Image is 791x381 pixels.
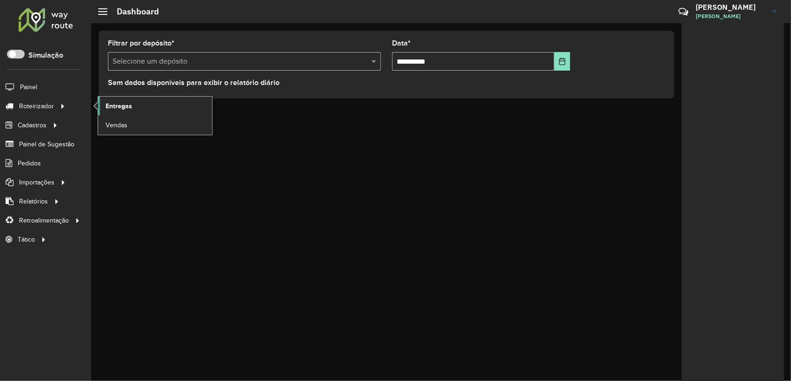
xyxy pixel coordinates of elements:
[18,235,35,244] span: Tático
[392,38,411,49] label: Data
[98,97,212,115] a: Entregas
[28,50,63,61] label: Simulação
[696,3,765,12] h3: [PERSON_NAME]
[19,177,54,187] span: Importações
[108,38,174,49] label: Filtrar por depósito
[108,77,279,88] label: Sem dados disponíveis para exibir o relatório diário
[673,2,693,22] a: Contato Rápido
[107,7,159,17] h2: Dashboard
[554,52,570,71] button: Choose Date
[106,101,132,111] span: Entregas
[19,101,54,111] span: Roteirizador
[696,12,765,20] span: [PERSON_NAME]
[98,116,212,134] a: Vendas
[19,216,69,225] span: Retroalimentação
[19,139,74,149] span: Painel de Sugestão
[18,158,41,168] span: Pedidos
[20,82,37,92] span: Painel
[106,120,127,130] span: Vendas
[18,120,47,130] span: Cadastros
[19,197,48,206] span: Relatórios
